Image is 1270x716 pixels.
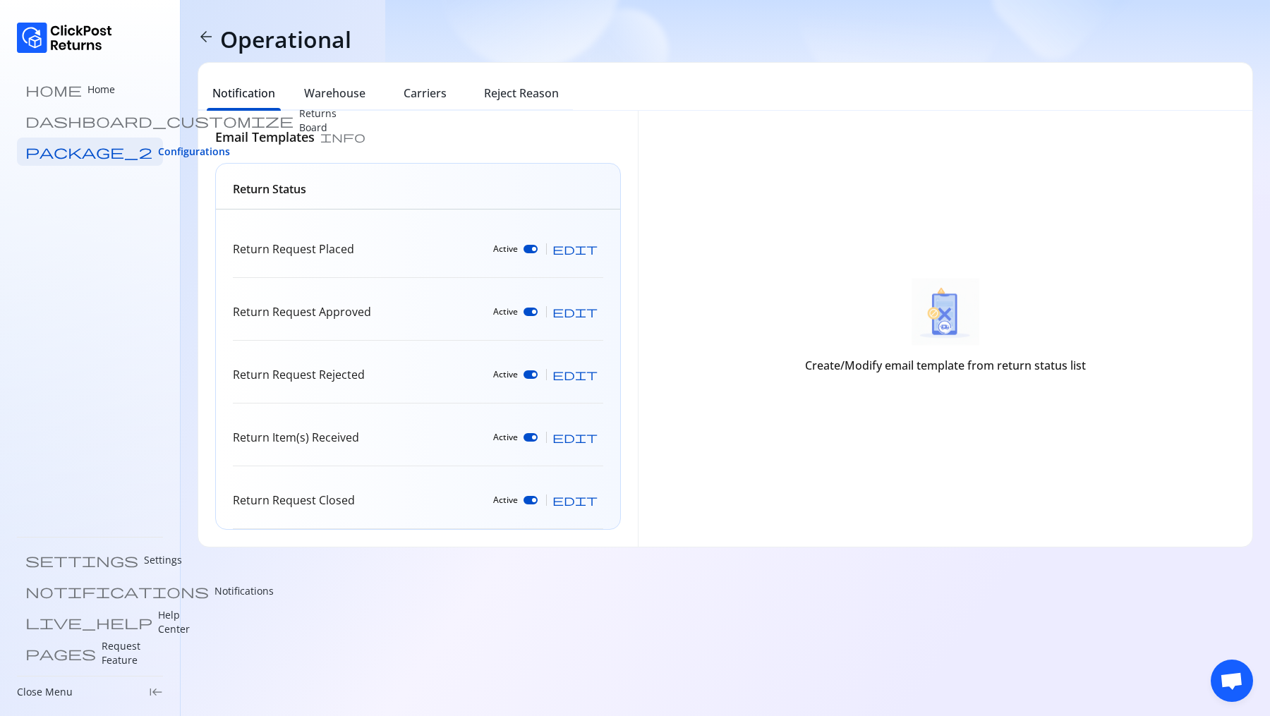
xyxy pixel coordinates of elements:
[158,608,190,636] p: Help Center
[17,639,163,667] a: pages Request Feature
[233,429,359,446] p: Return Item(s) Received
[25,553,138,567] span: settings
[25,114,294,128] span: dashboard_customize
[233,492,355,509] p: Return Request Closed
[149,685,163,699] span: keyboard_tab_rtl
[17,685,163,699] div: Close Menukeyboard_tab_rtl
[1211,660,1253,702] div: Open chat
[484,85,559,102] h6: Reject Reason
[220,25,351,54] h4: Operational
[25,83,82,97] span: home
[25,646,96,660] span: pages
[144,553,182,567] p: Settings
[25,615,152,629] span: live_help
[233,181,306,198] h6: Return Status
[320,131,365,142] span: info
[17,75,163,104] a: home Home
[214,584,274,598] p: Notifications
[25,584,209,598] span: notifications
[158,145,230,159] span: Configurations
[215,128,315,146] h5: Email Templates
[87,83,115,97] p: Home
[552,494,598,506] span: edit
[304,85,365,102] h6: Warehouse
[17,685,73,699] p: Close Menu
[17,608,163,636] a: live_help Help Center
[493,432,518,443] span: Active
[493,306,518,317] span: Active
[552,243,598,255] span: edit
[912,278,979,346] img: email
[233,241,354,257] p: Return Request Placed
[233,366,365,383] p: Return Request Rejected
[25,145,152,159] span: package_2
[493,369,518,380] span: Active
[552,369,598,380] span: edit
[198,28,214,45] span: arrow_back
[404,85,447,102] h6: Carriers
[102,639,155,667] p: Request Feature
[17,546,163,574] a: settings Settings
[552,306,598,317] span: edit
[493,243,518,255] span: Active
[493,494,518,506] span: Active
[17,107,163,135] a: dashboard_customize Returns Board
[299,107,337,135] p: Returns Board
[805,357,1086,374] h6: Create/Modify email template from return status list
[17,138,163,166] a: package_2 Configurations
[212,85,275,102] h6: Notification
[233,303,371,320] p: Return Request Approved
[17,577,163,605] a: notifications Notifications
[17,23,112,53] img: Logo
[552,432,598,443] span: edit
